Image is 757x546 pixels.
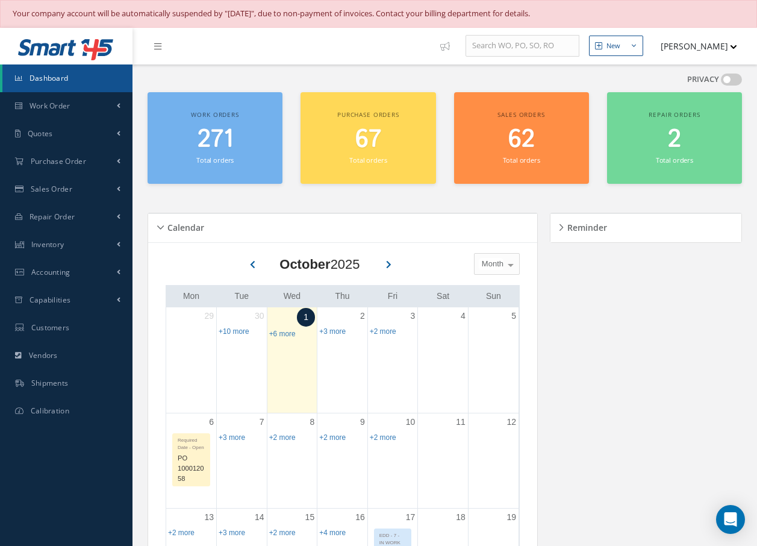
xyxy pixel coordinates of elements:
[219,327,249,336] a: Show 10 more events
[29,350,58,360] span: Vendors
[173,451,210,485] div: PO 100012058
[30,101,70,111] span: Work Order
[337,110,399,119] span: Purchase orders
[453,509,468,526] a: October 18, 2025
[31,184,72,194] span: Sales Order
[317,307,368,413] td: October 2, 2025
[279,257,330,272] b: October
[219,433,245,442] a: Show 3 more events
[349,155,387,165] small: Total orders
[31,239,64,249] span: Inventory
[202,307,216,325] a: September 29, 2025
[607,92,742,184] a: Repair orders 2 Total orders
[267,307,317,413] td: October 1, 2025
[164,219,204,233] h5: Calendar
[418,413,469,509] td: October 11, 2025
[367,413,418,509] td: October 10, 2025
[649,110,700,119] span: Repair orders
[148,92,282,184] a: Work orders 271 Total orders
[31,378,69,388] span: Shipments
[319,433,346,442] a: Show 2 more events
[355,122,381,157] span: 67
[385,289,400,304] a: Friday
[198,122,233,157] span: 271
[232,289,252,304] a: Tuesday
[269,529,296,537] a: Show 2 more events
[403,413,418,431] a: October 10, 2025
[564,219,607,233] h5: Reminder
[307,413,317,431] a: October 8, 2025
[589,36,643,57] button: New
[30,212,75,222] span: Repair Order
[2,64,132,92] a: Dashboard
[358,413,367,431] a: October 9, 2025
[687,74,719,86] label: PRIVACY
[31,156,86,166] span: Purchase Order
[468,413,519,509] td: October 12, 2025
[353,509,367,526] a: October 16, 2025
[301,92,435,184] a: Purchase orders 67 Total orders
[504,413,519,431] a: October 12, 2025
[668,122,681,157] span: 2
[28,128,53,139] span: Quotes
[358,307,367,325] a: October 2, 2025
[453,413,468,431] a: October 11, 2025
[458,307,468,325] a: October 4, 2025
[279,254,360,274] div: 2025
[281,289,304,304] a: Wednesday
[217,413,267,509] td: October 7, 2025
[30,73,69,83] span: Dashboard
[408,307,418,325] a: October 3, 2025
[319,529,346,537] a: Show 4 more events
[716,505,745,534] div: Open Intercom Messenger
[257,413,267,431] a: October 7, 2025
[30,295,71,305] span: Capabilities
[508,122,535,157] span: 62
[454,92,589,184] a: Sales orders 62 Total orders
[181,289,202,304] a: Monday
[166,307,217,413] td: September 29, 2025
[503,155,540,165] small: Total orders
[367,307,418,413] td: October 3, 2025
[418,307,469,413] td: October 4, 2025
[217,307,267,413] td: September 30, 2025
[196,155,234,165] small: Total orders
[269,433,296,442] a: Show 2 more events
[370,327,396,336] a: Show 2 more events
[479,258,503,270] span: Month
[332,289,352,304] a: Thursday
[484,289,503,304] a: Sunday
[267,413,317,509] td: October 8, 2025
[370,433,396,442] a: Show 2 more events
[509,307,519,325] a: October 5, 2025
[649,34,737,58] button: [PERSON_NAME]
[31,406,69,416] span: Calibration
[168,529,195,537] a: Show 2 more events
[606,41,620,51] div: New
[297,308,315,327] a: October 1, 2025
[303,509,317,526] a: October 15, 2025
[219,529,245,537] a: Show 3 more events
[191,110,238,119] span: Work orders
[319,327,346,336] a: Show 3 more events
[403,509,418,526] a: October 17, 2025
[166,413,217,509] td: October 6, 2025
[269,330,296,338] a: Show 6 more events
[434,289,452,304] a: Saturday
[252,509,267,526] a: October 14, 2025
[434,28,466,64] a: Show Tips
[656,155,693,165] small: Total orders
[317,413,368,509] td: October 9, 2025
[173,434,210,451] div: Required Date - Open
[31,267,70,277] span: Accounting
[31,322,70,333] span: Customers
[252,307,267,325] a: September 30, 2025
[466,35,579,57] input: Search WO, PO, SO, RO
[202,509,216,526] a: October 13, 2025
[468,307,519,413] td: October 5, 2025
[207,413,216,431] a: October 6, 2025
[13,8,744,20] div: Your company account will be automatically suspended by "[DATE]", due to non-payment of invoices....
[504,509,519,526] a: October 19, 2025
[497,110,544,119] span: Sales orders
